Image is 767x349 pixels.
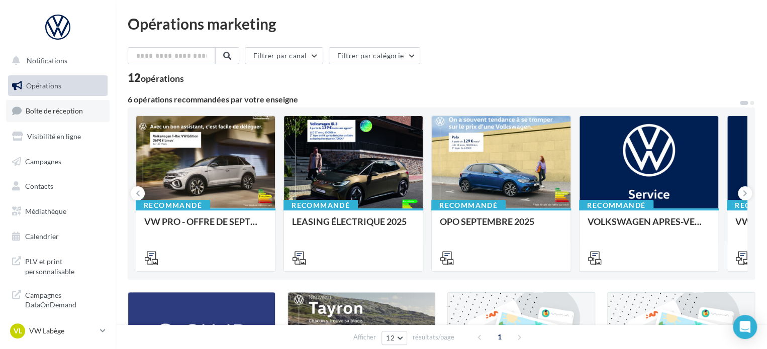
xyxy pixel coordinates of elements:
[26,106,83,115] span: Boîte de réception
[329,47,420,64] button: Filtrer par catégorie
[6,251,110,280] a: PLV et print personnalisable
[6,100,110,122] a: Boîte de réception
[440,216,562,237] div: OPO SEPTEMBRE 2025
[292,216,415,237] div: LEASING ÉLECTRIQUE 2025
[6,151,110,172] a: Campagnes
[29,326,96,336] p: VW Labège
[27,56,67,65] span: Notifications
[26,81,61,90] span: Opérations
[128,72,184,83] div: 12
[136,200,210,211] div: Recommandé
[386,334,395,342] span: 12
[128,16,755,31] div: Opérations marketing
[245,47,323,64] button: Filtrer par canal
[283,200,358,211] div: Recommandé
[381,331,407,345] button: 12
[6,50,106,71] button: Notifications
[6,201,110,222] a: Médiathèque
[25,207,66,215] span: Médiathèque
[413,332,454,342] span: résultats/page
[579,200,653,211] div: Recommandé
[492,329,508,345] span: 1
[144,216,267,237] div: VW PRO - OFFRE DE SEPTEMBRE 25
[6,176,110,197] a: Contacts
[25,288,104,310] span: Campagnes DataOnDemand
[27,132,81,141] span: Visibilité en ligne
[6,284,110,314] a: Campagnes DataOnDemand
[588,216,710,237] div: VOLKSWAGEN APRES-VENTE
[128,95,739,103] div: 6 opérations recommandées par votre enseigne
[141,74,184,83] div: opérations
[8,321,108,340] a: VL VW Labège
[733,315,757,339] div: Open Intercom Messenger
[6,75,110,96] a: Opérations
[353,332,376,342] span: Afficher
[6,126,110,147] a: Visibilité en ligne
[431,200,506,211] div: Recommandé
[25,157,61,165] span: Campagnes
[14,326,22,336] span: VL
[6,226,110,247] a: Calendrier
[25,232,59,241] span: Calendrier
[25,255,104,276] span: PLV et print personnalisable
[25,182,53,190] span: Contacts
